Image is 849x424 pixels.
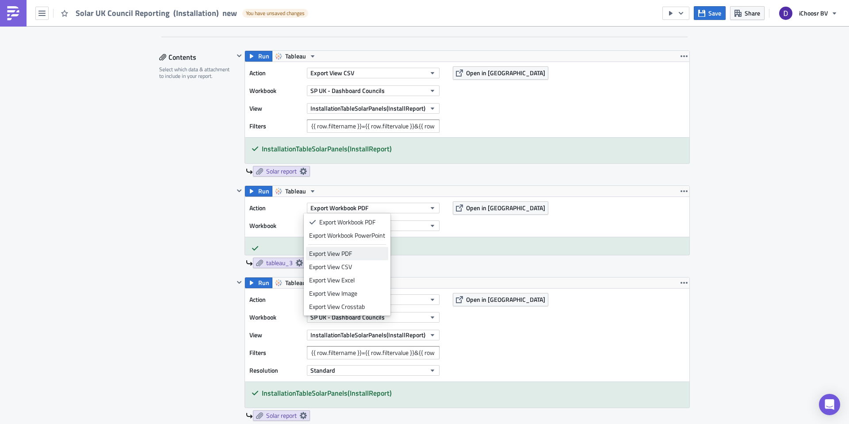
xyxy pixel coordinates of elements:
span: Solar report [266,412,297,420]
button: Open in [GEOGRAPHIC_DATA] [453,201,548,215]
p: Hi, [4,4,422,11]
span: Tableau [285,278,306,288]
button: InstallationTableSolarPanels(InstallReport) [307,103,440,114]
button: Tableau [272,51,319,62]
button: Open in [GEOGRAPHIC_DATA] [453,66,548,80]
span: Standard [310,366,335,375]
label: View [249,102,302,115]
span: Solar UK Council Reporting (Installation) new [76,8,238,18]
div: Export View Excel [309,276,385,285]
button: Share [730,6,765,20]
button: Export Workbook PDF [307,203,440,213]
button: Tableau [272,278,319,288]
h5: InstallationTableSolarPanels(InstallReport) [262,145,683,152]
span: Share [745,8,760,18]
p: - Overview installations Retrofit Battery (.csv) [4,42,422,50]
button: Hide content [234,50,245,61]
span: Run [258,51,269,62]
div: Contents [159,50,234,64]
span: Save [708,8,721,18]
div: Export View Image [309,289,385,298]
body: Rich Text Area. Press ALT-0 for help. [4,4,422,198]
label: Resolution [249,364,302,377]
p: This email contains the following attachment: [4,23,422,30]
label: Workbook [249,219,302,232]
button: Save [694,6,726,20]
div: Export Workbook PDF [319,218,385,227]
button: Hide content [234,185,245,196]
a: Solar report [253,166,310,177]
span: You have unsaved changes [246,10,305,17]
div: Export View PDF [309,249,385,258]
span: Tableau [285,51,306,62]
span: iChoosr BV [799,8,828,18]
label: Filters [249,119,302,133]
button: Standard [307,365,440,376]
button: iChoosr BV [774,4,842,23]
button: Tableau [272,186,319,197]
span: Tableau [285,186,306,197]
span: Export View CSV [310,68,354,77]
span: Run [258,186,269,197]
label: Action [249,66,302,80]
span: Open in [GEOGRAPHIC_DATA] [466,203,545,212]
span: InstallationTableSolarPanels(InstallReport) [310,104,425,113]
input: Filter1=Value1&... [307,119,440,133]
button: SP UK - Dashboard Councils [307,85,440,96]
button: Run [245,51,272,62]
p: - Overview installations Solar Panels (.csv) [4,33,422,40]
label: Workbook [249,311,302,324]
span: Export Workbook PDF [310,203,368,212]
label: Action [249,293,302,306]
div: Open Intercom Messenger [819,394,840,415]
p: If you have any questions please contact your iChoosr Relationship Manager. [4,52,422,59]
div: Export View Crosstab [309,302,385,311]
input: Filter1=Value1&... [307,346,440,359]
span: SP UK - Dashboard Councils [310,312,385,322]
a: Solar report [253,410,310,421]
button: InstallationTableSolarPanels(InstallReport) [307,330,440,340]
span: Open in [GEOGRAPHIC_DATA] [466,68,545,77]
a: tableau_3 [253,258,306,268]
button: SP UK - Dashboard Councils [307,312,440,323]
span: SP UK - Dashboard Councils [310,86,385,95]
p: Please see attached for your weekly Solar Together installation report. [4,13,422,20]
span: InstallationTableSolarPanels(InstallReport) [310,330,425,339]
span: Run [258,278,269,288]
span: tableau_3 [266,259,293,267]
h5: InstallationTableSolarPanels(InstallReport) [262,389,683,397]
button: Run [245,278,272,288]
span: Open in [GEOGRAPHIC_DATA] [466,295,545,304]
img: Avatar [778,6,793,21]
img: PushMetrics [6,6,20,20]
button: Open in [GEOGRAPHIC_DATA] [453,293,548,306]
div: Export View CSV [309,262,385,271]
label: Action [249,201,302,215]
label: Filters [249,346,302,359]
label: Workbook [249,84,302,97]
label: View [249,328,302,342]
button: Export View CSV [307,68,440,78]
span: Solar report [266,167,297,175]
p: Best wishes, [4,72,422,79]
button: Run [245,186,272,197]
div: Export Workbook PowerPoint [309,231,385,240]
button: Hide content [234,277,245,288]
div: Select which data & attachment to include in your report. [159,66,234,80]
